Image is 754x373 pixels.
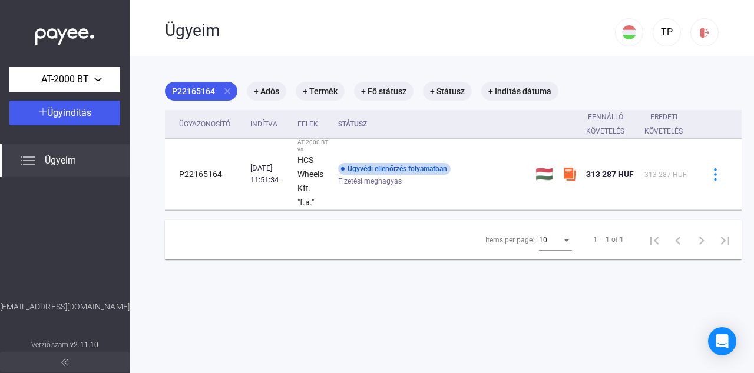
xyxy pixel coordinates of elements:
button: Next page [690,228,713,251]
mat-chip: + Termék [296,82,345,101]
button: Last page [713,228,737,251]
div: Fennálló követelés [586,110,635,138]
img: white-payee-white-dot.svg [35,22,94,46]
span: 10 [539,236,547,244]
span: Ügyindítás [47,107,91,118]
div: Ügyazonosító [179,117,230,131]
div: Indítva [250,117,288,131]
div: Eredeti követelés [644,110,683,138]
img: logout-red [699,26,711,39]
div: Felek [297,117,318,131]
div: Open Intercom Messenger [708,327,736,355]
strong: v2.11.10 [70,341,98,349]
button: AT-2000 BT [9,67,120,92]
div: Items per page: [485,233,534,247]
button: First page [643,228,666,251]
img: more-blue [709,168,722,181]
button: TP [653,18,681,46]
button: more-blue [703,162,727,186]
mat-icon: close [222,86,233,96]
img: list.svg [21,154,35,168]
img: HU [622,25,636,39]
mat-chip: + Fő státusz [354,82,414,101]
div: [DATE] 11:51:34 [250,162,288,186]
mat-select: Items per page: [539,232,572,247]
button: logout-red [690,18,719,46]
div: Fennálló követelés [586,110,624,138]
mat-chip: + Státusz [423,82,472,101]
div: Eredeti követelés [644,110,693,138]
td: P22165164 [165,139,246,210]
button: HU [615,18,643,46]
mat-chip: + Adós [247,82,286,101]
td: 🇭🇺 [531,139,558,210]
img: plus-white.svg [39,108,47,116]
th: Státusz [333,110,531,139]
img: arrow-double-left-grey.svg [61,359,68,366]
div: Indítva [250,117,277,131]
span: AT-2000 BT [41,72,89,86]
div: Ügyazonosító [179,117,241,131]
mat-chip: P22165164 [165,82,237,101]
span: 313 287 HUF [644,171,687,179]
span: Fizetési meghagyás [338,174,402,188]
img: szamlazzhu-mini [563,167,577,181]
button: Ügyindítás [9,101,120,125]
div: Felek [297,117,329,131]
div: TP [657,25,677,39]
strong: HCS Wheels Kft. "f.a." [297,155,323,207]
div: AT-2000 BT vs [297,139,329,153]
div: Ügyvédi ellenőrzés folyamatban [338,163,451,175]
div: 1 – 1 of 1 [593,232,624,247]
mat-chip: + Indítás dátuma [481,82,558,101]
button: Previous page [666,228,690,251]
span: 313 287 HUF [586,169,634,179]
div: Ügyeim [165,21,615,41]
span: Ügyeim [45,154,76,168]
